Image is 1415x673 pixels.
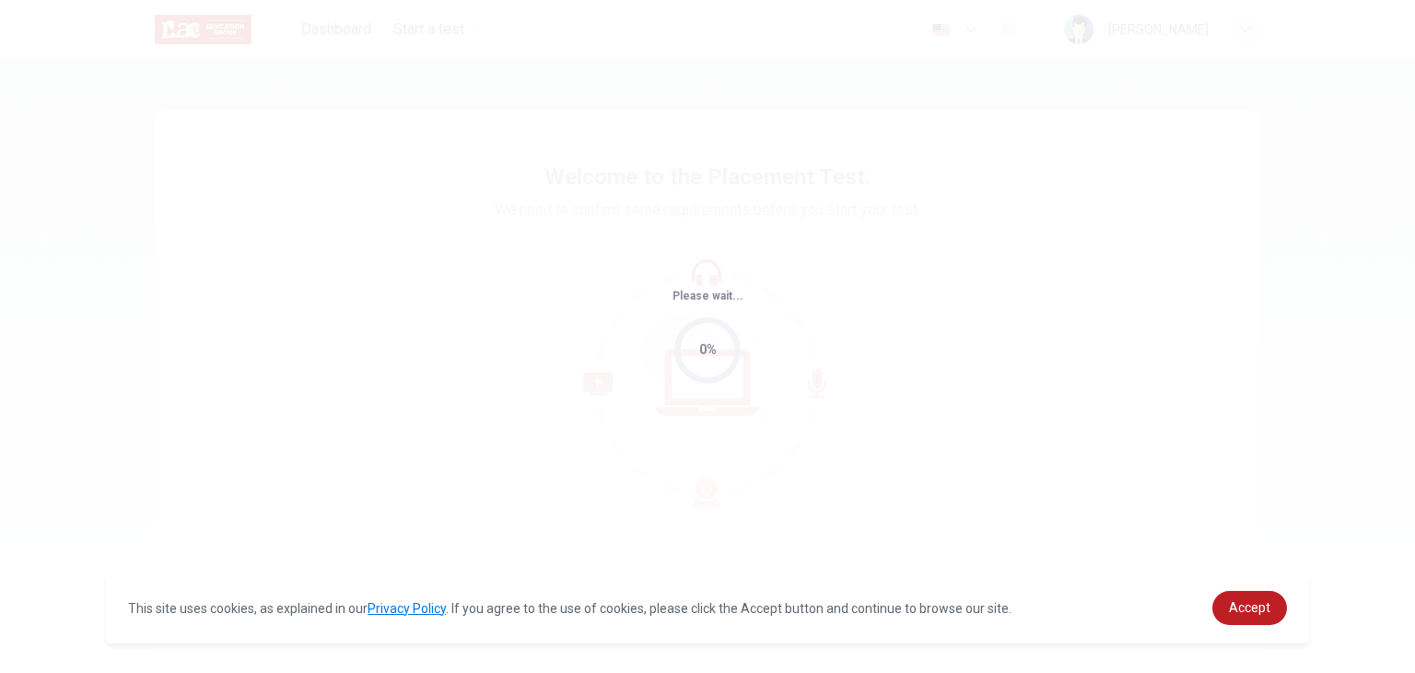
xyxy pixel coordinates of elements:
[699,339,717,360] div: 0%
[128,601,1012,616] span: This site uses cookies, as explained in our . If you agree to the use of cookies, please click th...
[106,573,1309,643] div: cookieconsent
[1212,591,1287,625] a: dismiss cookie message
[672,289,743,302] span: Please wait...
[368,601,446,616] a: Privacy Policy
[1229,600,1270,615] span: Accept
